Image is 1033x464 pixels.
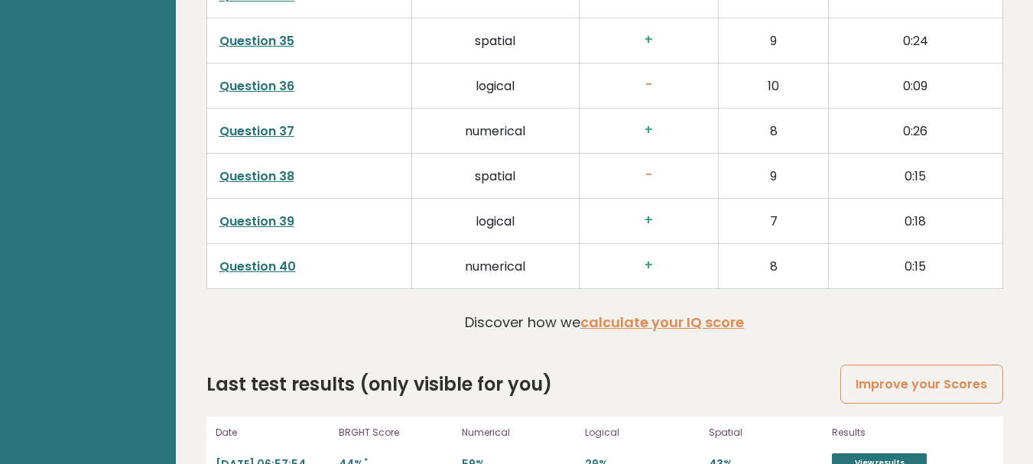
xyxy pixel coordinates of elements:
[219,167,294,185] a: Question 38
[206,371,552,398] h2: Last test results (only visible for you)
[832,426,992,440] p: Results
[411,109,579,154] td: numerical
[718,244,829,289] td: 8
[718,109,829,154] td: 8
[411,244,579,289] td: numerical
[829,244,1002,289] td: 0:15
[339,426,453,440] p: BRGHT Score
[592,77,706,93] h3: -
[411,154,579,199] td: spatial
[219,77,294,95] a: Question 36
[580,313,744,332] a: calculate your IQ score
[585,426,699,440] p: Logical
[840,365,1002,404] a: Improve your Scores
[219,213,294,230] a: Question 39
[718,199,829,244] td: 7
[829,109,1002,154] td: 0:26
[592,167,706,183] h3: -
[829,18,1002,63] td: 0:24
[465,312,744,333] p: Discover how we
[219,32,294,50] a: Question 35
[411,18,579,63] td: spatial
[718,63,829,109] td: 10
[219,122,294,140] a: Question 37
[718,18,829,63] td: 9
[709,426,823,440] p: Spatial
[829,199,1002,244] td: 0:18
[411,199,579,244] td: logical
[829,63,1002,109] td: 0:09
[219,258,296,275] a: Question 40
[829,154,1002,199] td: 0:15
[462,426,576,440] p: Numerical
[592,32,706,48] h3: +
[718,154,829,199] td: 9
[592,213,706,229] h3: +
[411,63,579,109] td: logical
[592,258,706,274] h3: +
[216,426,330,440] p: Date
[592,122,706,138] h3: +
